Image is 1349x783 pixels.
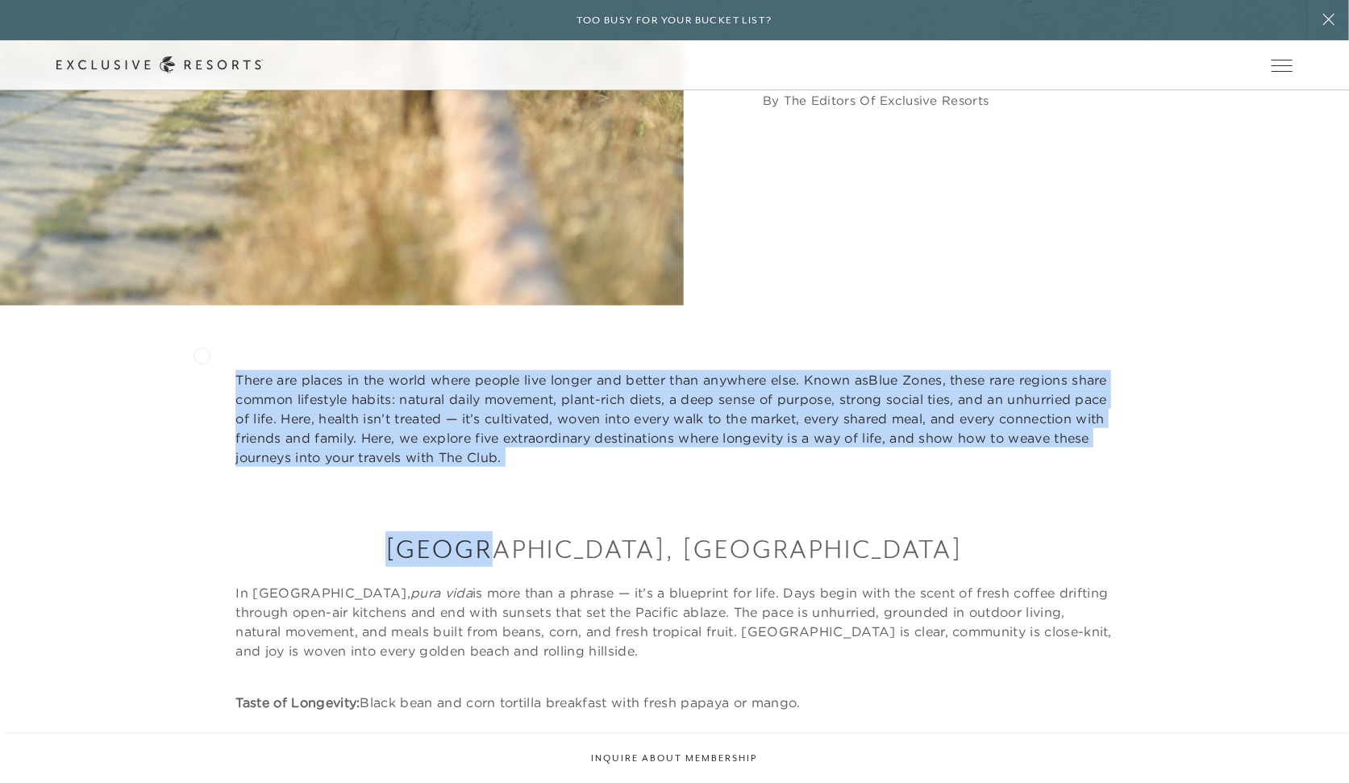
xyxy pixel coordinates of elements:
[869,372,943,388] a: Blue Zones
[577,13,772,28] h6: Too busy for your bucket list?
[235,370,1113,467] p: There are places in the world where people live longer and better than anywhere else. Known as , ...
[763,93,989,109] address: By The Editors of Exclusive Resorts
[235,694,360,710] strong: Taste of Longevity:
[235,583,1113,660] p: In [GEOGRAPHIC_DATA], is more than a phrase — it’s a blueprint for life. Days begin with the scen...
[915,396,1349,783] iframe: Qualified Messenger
[235,531,1113,567] h3: [GEOGRAPHIC_DATA], [GEOGRAPHIC_DATA]
[410,585,473,601] em: pura vida
[235,693,1113,712] p: Black bean and corn tortilla breakfast with fresh papaya or mango.
[1272,60,1293,71] button: Open navigation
